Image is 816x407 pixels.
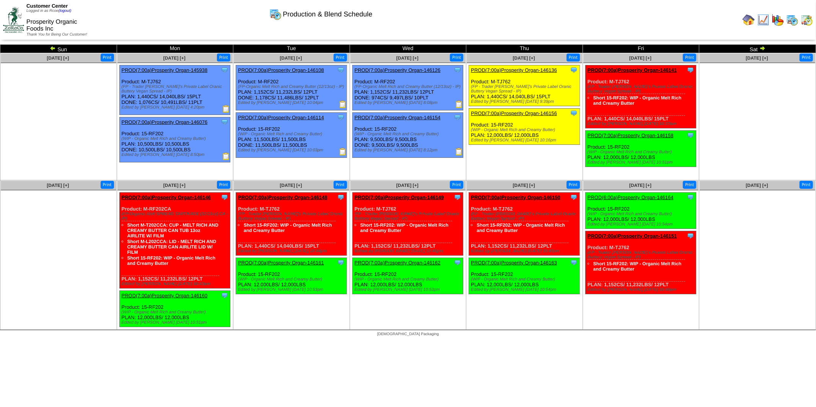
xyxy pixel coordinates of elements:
[337,66,345,74] img: Tooltip
[122,152,230,157] div: Edited by [PERSON_NAME] [DATE] 8:50pm
[352,65,463,110] div: Product: M-RF202 PLAN: 1,152CS / 11,232LBS / 12PLT DONE: 974CS / 9,497LBS / 10PLT
[163,55,186,61] span: [DATE] [+]
[236,113,347,158] div: Product: 15-RF202 PLAN: 11,500LBS / 11,500LBS DONE: 11,500LBS / 11,500LBS
[122,119,208,125] a: PROD(7:00a)Prosperity Organ-146076
[471,287,580,292] div: Edited by [PERSON_NAME] [DATE] 10:54pm
[687,193,694,201] img: Tooltip
[450,181,463,189] button: Print
[683,54,696,62] button: Print
[469,65,580,106] div: Product: M-TJ762 PLAN: 1,440CS / 14,040LBS / 15PLT
[238,287,347,292] div: Edited by [PERSON_NAME] [DATE] 10:53pm
[355,260,441,266] a: PROD(7:00a)Prosperity Organ-146162
[119,65,230,115] div: Product: M-TJ762 PLAN: 1,440CS / 14,040LBS / 15PLT DONE: 1,076CS / 10,491LBS / 11PLT
[588,133,674,138] a: PROD(7:00a)Prosperity Organ-146158
[238,260,324,266] a: PROD(7:00a)Prosperity Organ-146161
[355,132,463,136] div: (WIP - Organic Melt Rich and Creamy Butter)
[466,45,583,53] td: Thu
[122,84,230,94] div: (FP - Trader [PERSON_NAME]'s Private Label Oranic Buttery Vegan Spread - IP)
[588,150,696,154] div: (WIP - Organic Melt Rich and Creamy Butter)
[355,67,441,73] a: PROD(7:00a)Prosperity Organ-146126
[238,195,327,200] a: PROD(7:00a)Prosperity Organ-146148
[786,14,798,26] img: calendarprod.gif
[269,8,282,20] img: calendarprod.gif
[583,45,699,53] td: Fri
[122,293,208,298] a: PROD(7:00a)Prosperity Organ-146160
[683,181,696,189] button: Print
[221,118,228,126] img: Tooltip
[471,277,580,282] div: (WIP - Organic Melt Rich and Creamy Butter)
[355,277,463,282] div: (WIP - Organic Melt Rich and Creamy Butter)
[471,260,557,266] a: PROD(7:00a)Prosperity Organ-146163
[629,183,651,188] a: [DATE] [+]
[119,117,230,162] div: Product: 15-RF202 PLAN: 10,500LBS / 10,500LBS DONE: 10,500LBS / 10,500LBS
[238,101,347,105] div: Edited by [PERSON_NAME] [DATE] 10:04pm
[238,84,347,89] div: (FP-Organic Melt Rich and Creamy Butter (12/13oz) - IP)
[455,148,463,156] img: Production Report
[396,183,419,188] a: [DATE] [+]
[26,32,87,37] span: Thank You for Being Our Customer!
[454,193,461,201] img: Tooltip
[355,287,463,292] div: Edited by [PERSON_NAME] [DATE] 10:53pm
[47,55,69,61] a: [DATE] [+]
[280,183,302,188] a: [DATE] [+]
[567,54,580,62] button: Print
[746,55,768,61] span: [DATE] [+]
[26,3,68,9] span: Customer Center
[117,45,233,53] td: Mon
[513,55,535,61] span: [DATE] [+]
[454,114,461,121] img: Tooltip
[238,277,347,282] div: (WIP - Organic Melt Rich and Creamy Butter)
[471,99,580,104] div: Edited by [PERSON_NAME] [DATE] 9:39pm
[593,261,681,272] a: Short 15-RF202: WIP - Organic Melt Rich and Creamy Butter
[759,45,766,51] img: arrowright.gif
[238,67,324,73] a: PROD(7:00a)Prosperity Organ-146108
[585,193,696,229] div: Product: 15-RF202 PLAN: 12,000LBS / 12,000LBS
[352,193,463,256] div: Product: M-TJ762 PLAN: 1,152CS / 11,232LBS / 12PLT
[50,45,56,51] img: arrowleft.gif
[337,259,345,266] img: Tooltip
[377,332,439,336] span: [DEMOGRAPHIC_DATA] Packaging
[236,193,347,256] div: Product: M-TJ762 PLAN: 1,440CS / 14,040LBS / 15PLT
[119,291,230,327] div: Product: 15-RF202 PLAN: 12,000LBS / 12,000LBS
[471,195,560,200] a: PROD(7:00a)Prosperity Organ-146150
[469,258,580,294] div: Product: 15-RF202 PLAN: 12,000LBS / 12,000LBS
[122,67,208,73] a: PROD(7:00a)Prosperity Organ-145938
[355,84,463,89] div: (FP-Organic Melt Rich and Creamy Butter (12/13oz) - IP)
[58,9,71,13] a: (logout)
[26,9,71,13] span: Logged in as Rcoe
[355,249,463,253] div: Edited by [PERSON_NAME] [DATE] 10:45pm
[585,131,696,167] div: Product: 15-RF202 PLAN: 12,000LBS / 12,000LBS
[471,67,557,73] a: PROD(7:00a)Prosperity Organ-146136
[746,183,768,188] a: [DATE] [+]
[513,183,535,188] a: [DATE] [+]
[454,66,461,74] img: Tooltip
[471,110,557,116] a: PROD(7:00a)Prosperity Organ-146156
[3,7,24,32] img: ZoRoCo_Logo(Green%26Foil)%20jpg.webp
[283,10,372,18] span: Production & Blend Schedule
[339,101,347,108] img: Production Report
[119,193,230,289] div: Product: M-RF202CA PLAN: 1,152CS / 11,232LBS / 12PLT
[757,14,769,26] img: line_graph.gif
[800,54,813,62] button: Print
[801,14,813,26] img: calendarinout.gif
[469,109,580,145] div: Product: 15-RF202 PLAN: 12,000LBS / 12,000LBS
[238,212,347,221] div: (FP - Trader [PERSON_NAME]'s Private Label Oranic Buttery Vegan Spread - IP)
[244,222,332,233] a: Short 15-RF202: WIP - Organic Melt Rich and Creamy Butter
[454,259,461,266] img: Tooltip
[222,152,230,160] img: Production Report
[570,66,578,74] img: Tooltip
[0,45,117,53] td: Sun
[396,55,419,61] a: [DATE] [+]
[455,101,463,108] img: Production Report
[221,292,228,299] img: Tooltip
[772,14,784,26] img: graph.gif
[101,54,114,62] button: Print
[588,250,696,259] div: (FP - Trader [PERSON_NAME]'s Private Label Oranic Buttery Vegan Spread - IP)
[588,222,696,227] div: Edited by [PERSON_NAME] [DATE] 10:54pm
[337,114,345,121] img: Tooltip
[743,14,755,26] img: home.gif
